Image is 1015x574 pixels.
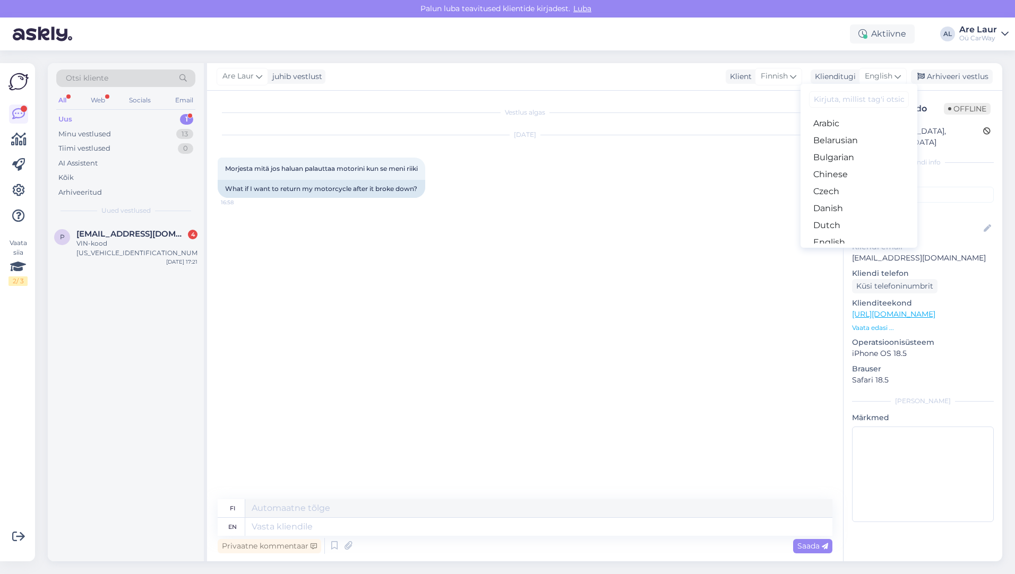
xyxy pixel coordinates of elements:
[801,234,917,251] a: English
[221,198,261,206] span: 16:58
[801,132,917,149] a: Belarusian
[852,279,937,293] div: Küsi telefoninumbrit
[225,164,418,172] span: Morjesta mitä jos haluan palauttaa motorini kun se meni riiki
[180,114,193,125] div: 1
[726,71,752,82] div: Klient
[801,183,917,200] a: Czech
[853,223,982,234] input: Lisa nimi
[176,129,193,140] div: 13
[911,69,993,84] div: Arhiveeri vestlus
[76,229,187,239] span: priittambur@gmail.com
[178,143,193,154] div: 0
[218,130,832,140] div: [DATE]
[58,114,72,125] div: Uus
[58,129,111,140] div: Minu vestlused
[852,253,994,264] p: [EMAIL_ADDRESS][DOMAIN_NAME]
[801,166,917,183] a: Chinese
[268,71,322,82] div: juhib vestlust
[940,27,955,41] div: AL
[852,173,994,185] p: Kliendi tag'id
[809,91,909,108] input: Kirjuta, millist tag'i otsid
[58,187,102,198] div: Arhiveeritud
[852,348,994,359] p: iPhone OS 18.5
[218,108,832,117] div: Vestlus algas
[852,187,994,203] input: Lisa tag
[801,217,917,234] a: Dutch
[852,241,994,253] p: Kliendi email
[8,238,28,286] div: Vaata siia
[944,103,991,115] span: Offline
[76,239,197,258] div: VIN-kood [US_VEHICLE_IDENTIFICATION_NUMBER]
[852,412,994,423] p: Märkmed
[101,206,151,215] span: Uued vestlused
[58,158,98,169] div: AI Assistent
[852,207,994,218] p: Kliendi nimi
[60,233,65,241] span: p
[852,323,994,333] p: Vaata edasi ...
[8,72,29,92] img: Askly Logo
[852,268,994,279] p: Kliendi telefon
[228,518,237,536] div: en
[852,375,994,386] p: Safari 18.5
[797,541,828,551] span: Saada
[959,25,1009,42] a: Are LaurOü CarWay
[66,73,108,84] span: Otsi kliente
[852,298,994,309] p: Klienditeekond
[8,276,28,286] div: 2 / 3
[959,25,997,34] div: Are Laur
[127,93,153,107] div: Socials
[852,363,994,375] p: Brauser
[56,93,68,107] div: All
[850,24,915,44] div: Aktiivne
[89,93,107,107] div: Web
[230,499,235,517] div: fi
[173,93,195,107] div: Email
[811,71,856,82] div: Klienditugi
[865,71,892,82] span: English
[852,396,994,406] div: [PERSON_NAME]
[852,158,994,167] div: Kliendi info
[166,258,197,266] div: [DATE] 17:21
[218,539,321,553] div: Privaatne kommentaar
[801,115,917,132] a: Arabic
[855,126,983,148] div: [GEOGRAPHIC_DATA], [GEOGRAPHIC_DATA]
[801,200,917,217] a: Danish
[188,230,197,239] div: 4
[570,4,595,13] span: Luba
[58,143,110,154] div: Tiimi vestlused
[218,180,425,198] div: What if I want to return my motorcycle after it broke down?
[801,149,917,166] a: Bulgarian
[852,309,935,319] a: [URL][DOMAIN_NAME]
[58,172,74,183] div: Kõik
[852,337,994,348] p: Operatsioonisüsteem
[222,71,254,82] span: Are Laur
[761,71,788,82] span: Finnish
[959,34,997,42] div: Oü CarWay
